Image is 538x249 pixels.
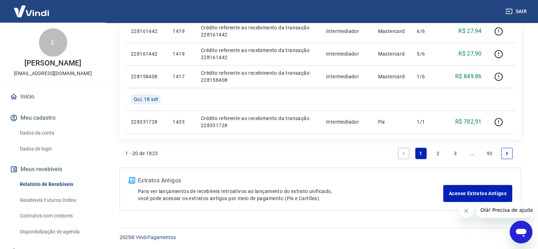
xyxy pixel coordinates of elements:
p: 1419 [173,28,189,35]
p: Intermediador [326,73,367,80]
p: 228161442 [131,28,161,35]
p: Crédito referente ao recebimento da transação 228161442 [201,24,315,38]
button: Meu cadastro [8,110,97,126]
p: 1/6 [417,73,438,80]
p: R$ 849,86 [455,72,482,81]
p: [EMAIL_ADDRESS][DOMAIN_NAME] [14,70,92,77]
a: Jump forward [467,148,478,159]
p: 228331728 [131,118,161,125]
p: Pix [378,118,405,125]
img: Vindi [8,0,54,22]
p: [PERSON_NAME] [24,60,81,67]
p: 6/6 [417,28,438,35]
a: Page 2 [432,148,444,159]
iframe: Fechar mensagem [459,204,473,218]
a: Recebíveis Futuros Online [17,193,97,208]
p: Intermediador [326,50,367,57]
button: Meus recebíveis [8,162,97,177]
a: Relatório de Recebíveis [17,177,97,192]
a: Acesse Extratos Antigos [443,185,512,202]
p: Para ver lançamentos de recebíveis retroativos ao lançamento do extrato unificado, você pode aces... [138,188,443,202]
a: Page 92 [484,148,496,159]
a: Vindi Pagamentos [136,234,176,240]
p: Extratos Antigos [138,176,443,185]
p: 1419 [173,50,189,57]
span: Qui, 18 set [134,96,158,103]
p: Crédito referente ao recebimento da transação 228331728 [201,115,315,129]
p: R$ 27,94 [458,27,481,35]
img: ícone [128,177,135,183]
a: Page 3 [450,148,461,159]
p: 1 - 20 de 1823 [125,150,158,157]
p: Intermediador [326,28,367,35]
span: Olá! Precisa de ajuda? [4,5,59,11]
a: Disponibilização de agenda [17,225,97,239]
p: Intermediador [326,118,367,125]
a: Início [8,89,97,104]
ul: Pagination [395,145,515,162]
button: Sair [504,5,530,18]
p: 1/1 [417,118,438,125]
p: Crédito referente ao recebimento da transação 228161442 [201,47,315,61]
p: 1433 [173,118,189,125]
p: Crédito referente ao recebimento da transação 228158408 [201,69,315,84]
p: Mastercard [378,28,405,35]
iframe: Botão para abrir a janela de mensagens [510,221,532,243]
p: Mastercard [378,50,405,57]
a: Next page [501,148,513,159]
p: 228161442 [131,50,161,57]
div: E [39,28,67,57]
iframe: Mensagem da empresa [476,202,532,218]
p: R$ 782,91 [455,118,482,126]
p: Mastercard [378,73,405,80]
a: Page 1 is your current page [415,148,427,159]
a: Previous page [398,148,409,159]
p: 1417 [173,73,189,80]
p: 2025 © [120,234,521,241]
a: Dados de login [17,142,97,156]
a: Dados da conta [17,126,97,140]
p: 5/6 [417,50,438,57]
a: Contratos com credores [17,209,97,223]
p: 228158408 [131,73,161,80]
p: R$ 27,90 [458,50,481,58]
